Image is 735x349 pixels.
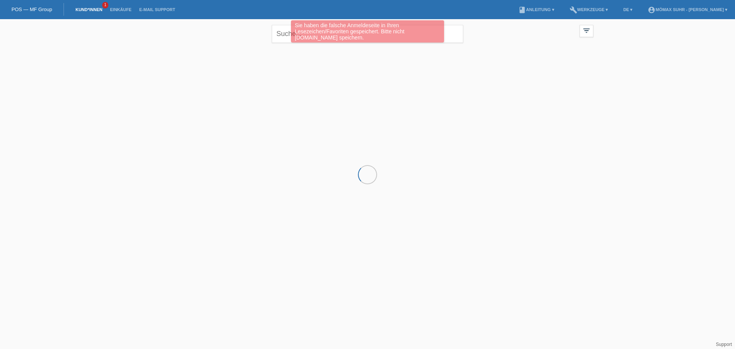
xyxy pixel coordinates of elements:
[106,7,135,12] a: Einkäufe
[291,20,444,43] div: Sie haben die falsche Anmeldeseite in Ihren Lesezeichen/Favoriten gespeichert. Bitte nicht [DOMAI...
[644,7,731,12] a: account_circleMömax Suhr - [PERSON_NAME] ▾
[514,7,558,12] a: bookAnleitung ▾
[518,6,526,14] i: book
[11,7,52,12] a: POS — MF Group
[648,6,655,14] i: account_circle
[619,7,636,12] a: DE ▾
[570,6,577,14] i: build
[136,7,179,12] a: E-Mail Support
[72,7,106,12] a: Kund*innen
[716,342,732,347] a: Support
[102,2,108,8] span: 1
[566,7,612,12] a: buildWerkzeuge ▾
